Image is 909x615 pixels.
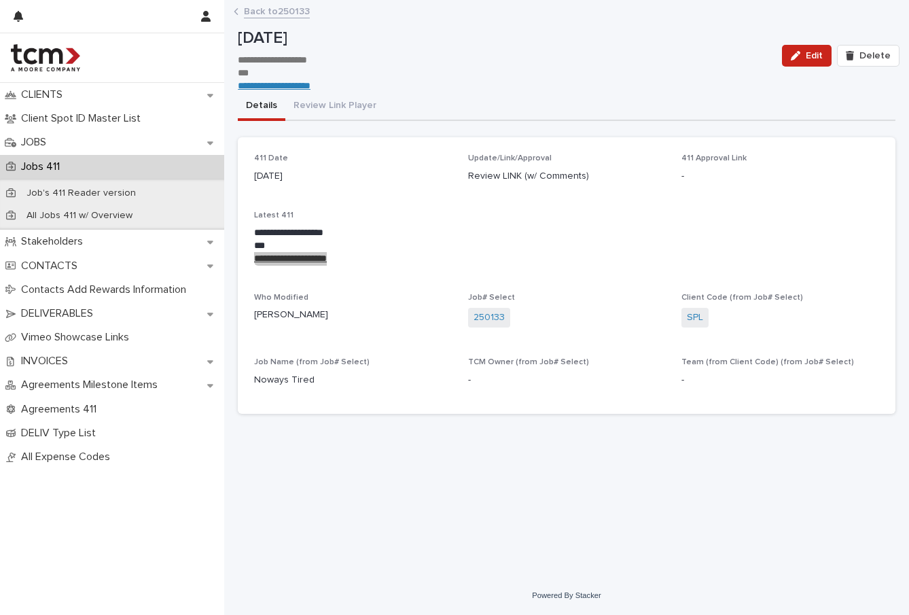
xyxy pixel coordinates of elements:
img: 4hMmSqQkux38exxPVZHQ [11,44,80,71]
span: Team (from Client Code) (from Job# Select) [681,358,854,366]
a: Back to250133 [244,3,310,18]
p: - [468,373,666,387]
p: [DATE] [238,29,771,48]
p: Agreements Milestone Items [16,379,168,391]
span: 411 Date [254,154,288,162]
p: CLIENTS [16,88,73,101]
span: Job# Select [468,294,515,302]
p: - [681,373,879,387]
p: [PERSON_NAME] [254,308,452,322]
p: JOBS [16,136,57,149]
button: Delete [837,45,899,67]
p: Job's 411 Reader version [16,188,147,199]
p: Contacts Add Rewards Information [16,283,197,296]
p: Stakeholders [16,235,94,248]
p: INVOICES [16,355,79,368]
p: Client Spot ID Master List [16,112,151,125]
p: Noways Tired [254,373,452,387]
span: Job Name (from Job# Select) [254,358,370,366]
button: Edit [782,45,832,67]
span: Latest 411 [254,211,293,219]
p: Jobs 411 [16,160,71,173]
a: Powered By Stacker [532,591,601,599]
span: Delete [859,51,891,60]
span: TCM Owner (from Job# Select) [468,358,589,366]
button: Details [238,92,285,121]
p: All Expense Codes [16,451,121,463]
p: - [681,169,879,183]
p: DELIV Type List [16,427,107,440]
p: Vimeo Showcase Links [16,331,140,344]
p: CONTACTS [16,260,88,273]
p: All Jobs 411 w/ Overview [16,210,143,222]
span: 411 Approval Link [681,154,747,162]
a: 250133 [474,311,505,325]
span: Update/Link/Approval [468,154,552,162]
a: SPL [687,311,703,325]
span: Client Code (from Job# Select) [681,294,803,302]
span: Edit [806,51,823,60]
p: [DATE] [254,169,452,183]
p: Agreements 411 [16,403,107,416]
p: Review LINK (w/ Comments) [468,169,666,183]
p: DELIVERABLES [16,307,104,320]
button: Review Link Player [285,92,385,121]
span: Who Modified [254,294,308,302]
